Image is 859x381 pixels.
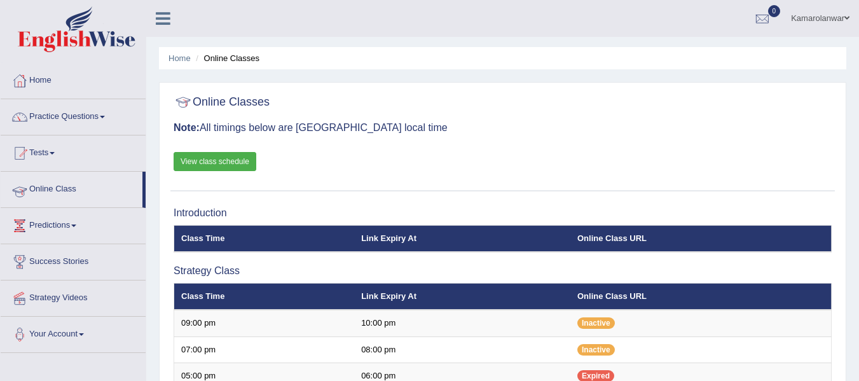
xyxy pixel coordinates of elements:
th: Link Expiry At [354,283,570,310]
td: 10:00 pm [354,310,570,336]
td: 09:00 pm [174,310,355,336]
span: 0 [768,5,781,17]
td: 08:00 pm [354,336,570,363]
span: Inactive [577,344,615,356]
a: Practice Questions [1,99,146,131]
th: Online Class URL [570,225,832,252]
a: Home [1,63,146,95]
li: Online Classes [193,52,259,64]
a: Success Stories [1,244,146,276]
a: Online Class [1,172,142,204]
th: Class Time [174,283,355,310]
b: Note: [174,122,200,133]
h3: Introduction [174,207,832,219]
h3: All timings below are [GEOGRAPHIC_DATA] local time [174,122,832,134]
a: Your Account [1,317,146,349]
h3: Strategy Class [174,265,832,277]
a: Predictions [1,208,146,240]
th: Link Expiry At [354,225,570,252]
h2: Online Classes [174,93,270,112]
span: Inactive [577,317,615,329]
th: Online Class URL [570,283,832,310]
a: Home [168,53,191,63]
th: Class Time [174,225,355,252]
a: View class schedule [174,152,256,171]
td: 07:00 pm [174,336,355,363]
a: Strategy Videos [1,281,146,312]
a: Tests [1,135,146,167]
